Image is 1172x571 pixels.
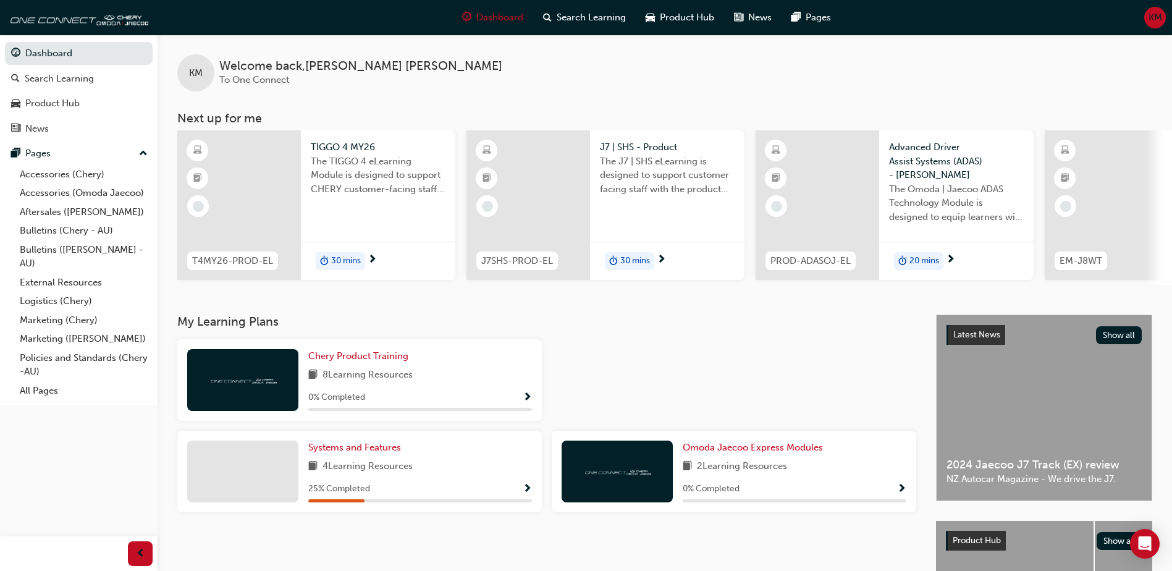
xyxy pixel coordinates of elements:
[193,201,204,212] span: learningRecordVerb_NONE-icon
[1060,254,1102,268] span: EM-J8WT
[308,391,365,405] span: 0 % Completed
[946,472,1142,486] span: NZ Autocar Magazine - We drive the J7.
[897,481,906,497] button: Show Progress
[15,240,153,273] a: Bulletins ([PERSON_NAME] - AU)
[11,98,20,109] span: car-icon
[953,329,1000,340] span: Latest News
[25,72,94,86] div: Search Learning
[609,253,618,269] span: duration-icon
[889,140,1024,182] span: Advanced Driver Assist Systems (ADAS) - [PERSON_NAME]
[936,315,1152,501] a: Latest NewsShow all2024 Jaecoo J7 Track (EX) reviewNZ Autocar Magazine - We drive the J7.
[523,390,532,405] button: Show Progress
[311,154,445,197] span: The TIGGO 4 eLearning Module is designed to support CHERY customer-facing staff with the product ...
[483,143,491,159] span: learningResourceType_ELEARNING-icon
[323,459,413,475] span: 4 Learning Resources
[482,201,493,212] span: learningRecordVerb_NONE-icon
[657,255,666,266] span: next-icon
[483,171,491,187] span: booktick-icon
[660,11,714,25] span: Product Hub
[15,221,153,240] a: Bulletins (Chery - AU)
[177,315,916,329] h3: My Learning Plans
[11,48,20,59] span: guage-icon
[323,368,413,383] span: 8 Learning Resources
[177,130,455,280] a: T4MY26-PROD-ELTIGGO 4 MY26The TIGGO 4 eLearning Module is designed to support CHERY customer-faci...
[523,484,532,495] span: Show Progress
[782,5,841,30] a: pages-iconPages
[523,481,532,497] button: Show Progress
[543,10,552,25] span: search-icon
[308,459,318,475] span: book-icon
[11,124,20,135] span: news-icon
[748,11,772,25] span: News
[724,5,782,30] a: news-iconNews
[946,325,1142,345] a: Latest NewsShow all
[646,10,655,25] span: car-icon
[1130,529,1160,559] div: Open Intercom Messenger
[368,255,377,266] span: next-icon
[771,201,782,212] span: learningRecordVerb_NONE-icon
[1144,7,1166,28] button: KM
[683,482,740,496] span: 0 % Completed
[308,442,401,453] span: Systems and Features
[308,482,370,496] span: 25 % Completed
[15,273,153,292] a: External Resources
[320,253,329,269] span: duration-icon
[25,146,51,161] div: Pages
[770,254,851,268] span: PROD-ADASOJ-EL
[189,66,203,80] span: KM
[25,96,80,111] div: Product Hub
[772,143,780,159] span: learningResourceType_ELEARNING-icon
[15,329,153,349] a: Marketing ([PERSON_NAME])
[791,10,801,25] span: pages-icon
[683,459,692,475] span: book-icon
[600,154,735,197] span: The J7 | SHS eLearning is designed to support customer facing staff with the product and sales in...
[15,203,153,222] a: Aftersales ([PERSON_NAME])
[466,130,744,280] a: J7SHS-PROD-ELJ7 | SHS - ProductThe J7 | SHS eLearning is designed to support customer facing staf...
[772,171,780,187] span: booktick-icon
[209,374,277,386] img: oneconnect
[5,67,153,90] a: Search Learning
[308,350,408,362] span: Chery Product Training
[889,182,1024,224] span: The Omoda | Jaecoo ADAS Technology Module is designed to equip learners with essential knowledge ...
[6,5,148,30] a: oneconnect
[308,441,406,455] a: Systems and Features
[523,392,532,404] span: Show Progress
[5,142,153,165] button: Pages
[1061,171,1069,187] span: booktick-icon
[953,535,1001,546] span: Product Hub
[1060,201,1071,212] span: learningRecordVerb_NONE-icon
[5,92,153,115] a: Product Hub
[308,349,413,363] a: Chery Product Training
[697,459,787,475] span: 2 Learning Resources
[25,122,49,136] div: News
[15,381,153,400] a: All Pages
[1061,143,1069,159] span: learningResourceType_ELEARNING-icon
[193,143,202,159] span: learningResourceType_ELEARNING-icon
[5,117,153,140] a: News
[481,254,553,268] span: J7SHS-PROD-EL
[136,546,145,562] span: prev-icon
[1149,11,1162,25] span: KM
[476,11,523,25] span: Dashboard
[946,531,1142,551] a: Product HubShow all
[5,42,153,65] a: Dashboard
[193,171,202,187] span: booktick-icon
[15,292,153,311] a: Logistics (Chery)
[15,184,153,203] a: Accessories (Omoda Jaecoo)
[1096,326,1142,344] button: Show all
[583,465,651,477] img: oneconnect
[219,74,289,85] span: To One Connect
[683,441,828,455] a: Omoda Jaecoo Express Modules
[806,11,831,25] span: Pages
[11,74,20,85] span: search-icon
[683,442,823,453] span: Omoda Jaecoo Express Modules
[946,255,955,266] span: next-icon
[192,254,273,268] span: T4MY26-PROD-EL
[734,10,743,25] span: news-icon
[898,253,907,269] span: duration-icon
[756,130,1034,280] a: PROD-ADASOJ-ELAdvanced Driver Assist Systems (ADAS) - [PERSON_NAME]The Omoda | Jaecoo ADAS Techno...
[620,254,650,268] span: 30 mins
[15,165,153,184] a: Accessories (Chery)
[462,10,471,25] span: guage-icon
[909,254,939,268] span: 20 mins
